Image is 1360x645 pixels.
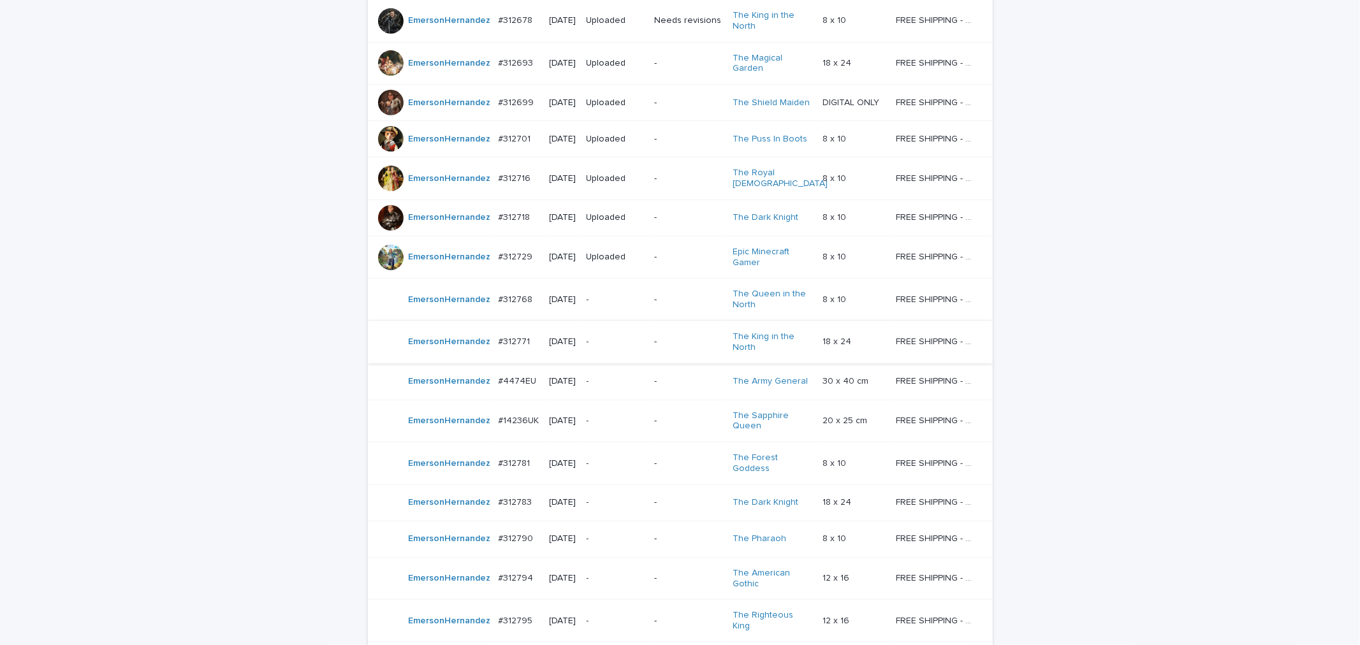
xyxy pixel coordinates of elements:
[896,95,974,108] p: FREE SHIPPING - preview in 1-2 business days, after your approval delivery will take 5-10 b.d.
[823,570,852,584] p: 12 x 16
[587,337,644,347] p: -
[499,13,536,26] p: #312678
[409,212,491,223] a: EmersonHernandez
[733,453,812,474] a: The Forest Goddess
[896,570,974,584] p: FREE SHIPPING - preview in 1-2 business days, after your approval delivery will take 5-10 b.d.
[896,495,974,508] p: FREE SHIPPING - preview in 1-2 business days, after your approval delivery will take 5-10 b.d.
[409,98,491,108] a: EmersonHernandez
[654,497,722,508] p: -
[587,376,644,387] p: -
[654,533,722,544] p: -
[733,212,798,223] a: The Dark Knight
[409,376,491,387] a: EmersonHernandez
[823,95,882,108] p: DIGITAL ONLY
[550,533,576,544] p: [DATE]
[587,497,644,508] p: -
[409,497,491,508] a: EmersonHernandez
[896,613,974,627] p: FREE SHIPPING - preview in 1-2 business days, after your approval delivery will take 5-10 b.d.
[368,484,993,521] tr: EmersonHernandez #312783#312783 [DATE]--The Dark Knight 18 x 2418 x 24 FREE SHIPPING - preview in...
[368,600,993,642] tr: EmersonHernandez #312795#312795 [DATE]--The Righteous King 12 x 1612 x 16 FREE SHIPPING - preview...
[733,376,808,387] a: The Army General
[654,134,722,145] p: -
[550,337,576,347] p: [DATE]
[550,616,576,627] p: [DATE]
[896,131,974,145] p: FREE SHIPPING - preview in 1-2 business days, after your approval delivery will take 5-10 b.d.
[550,294,576,305] p: [DATE]
[587,458,644,469] p: -
[499,456,533,469] p: #312781
[896,171,974,184] p: FREE SHIPPING - preview in 1-2 business days, after your approval delivery will take 5-10 b.d.
[823,413,870,426] p: 20 x 25 cm
[409,294,491,305] a: EmersonHernandez
[654,573,722,584] p: -
[654,458,722,469] p: -
[733,568,812,590] a: The American Gothic
[499,613,536,627] p: #312795
[654,616,722,627] p: -
[896,456,974,469] p: FREE SHIPPING - preview in 1-2 business days, after your approval delivery will take 5-10 b.d.
[409,616,491,627] a: EmersonHernandez
[368,400,993,442] tr: EmersonHernandez #14236UK#14236UK [DATE]--The Sapphire Queen 20 x 25 cm20 x 25 cm FREE SHIPPING -...
[896,413,974,426] p: FREE SHIPPING - preview in 1-2 business days, after your approval delivery will take 10-12 busine...
[368,157,993,200] tr: EmersonHernandez #312716#312716 [DATE]Uploaded-The Royal [DEMOGRAPHIC_DATA] 8 x 108 x 10 FREE SHI...
[587,98,644,108] p: Uploaded
[499,210,533,223] p: #312718
[654,212,722,223] p: -
[550,376,576,387] p: [DATE]
[587,573,644,584] p: -
[368,85,993,121] tr: EmersonHernandez #312699#312699 [DATE]Uploaded-The Shield Maiden DIGITAL ONLYDIGITAL ONLY FREE SH...
[499,334,533,347] p: #312771
[587,212,644,223] p: Uploaded
[654,173,722,184] p: -
[733,10,812,32] a: The King in the North
[499,373,539,387] p: #4474EU
[823,210,849,223] p: 8 x 10
[733,497,798,508] a: The Dark Knight
[550,98,576,108] p: [DATE]
[368,121,993,157] tr: EmersonHernandez #312701#312701 [DATE]Uploaded-The Puss In Boots 8 x 108 x 10 FREE SHIPPING - pre...
[550,134,576,145] p: [DATE]
[896,210,974,223] p: FREE SHIPPING - preview in 1-2 business days, after your approval delivery will take 5-10 b.d.
[896,292,974,305] p: FREE SHIPPING - preview in 1-2 business days, after your approval delivery will take 5-10 b.d.
[733,134,807,145] a: The Puss In Boots
[409,58,491,69] a: EmersonHernandez
[823,531,849,544] p: 8 x 10
[550,573,576,584] p: [DATE]
[733,533,786,544] a: The Pharaoh
[654,252,722,263] p: -
[733,247,812,268] a: Epic Minecraft Gamer
[409,337,491,347] a: EmersonHernandez
[733,168,828,189] a: The Royal [DEMOGRAPHIC_DATA]
[499,495,535,508] p: #312783
[823,495,854,508] p: 18 x 24
[654,15,722,26] p: Needs revisions
[654,98,722,108] p: -
[409,416,491,426] a: EmersonHernandez
[499,249,536,263] p: #312729
[654,58,722,69] p: -
[823,55,854,69] p: 18 x 24
[499,292,536,305] p: #312768
[823,334,854,347] p: 18 x 24
[896,373,974,387] p: FREE SHIPPING - preview in 1-2 business days, after your approval delivery will take 6-10 busines...
[587,134,644,145] p: Uploaded
[587,416,644,426] p: -
[587,252,644,263] p: Uploaded
[587,294,644,305] p: -
[368,321,993,363] tr: EmersonHernandez #312771#312771 [DATE]--The King in the North 18 x 2418 x 24 FREE SHIPPING - prev...
[733,610,812,632] a: The Righteous King
[896,531,974,544] p: FREE SHIPPING - preview in 1-2 business days, after your approval delivery will take 5-10 b.d.
[550,173,576,184] p: [DATE]
[499,570,536,584] p: #312794
[368,557,993,600] tr: EmersonHernandez #312794#312794 [DATE]--The American Gothic 12 x 1612 x 16 FREE SHIPPING - previe...
[823,249,849,263] p: 8 x 10
[368,42,993,85] tr: EmersonHernandez #312693#312693 [DATE]Uploaded-The Magical Garden 18 x 2418 x 24 FREE SHIPPING - ...
[733,331,812,353] a: The King in the North
[368,442,993,485] tr: EmersonHernandez #312781#312781 [DATE]--The Forest Goddess 8 x 108 x 10 FREE SHIPPING - preview i...
[368,236,993,279] tr: EmersonHernandez #312729#312729 [DATE]Uploaded-Epic Minecraft Gamer 8 x 108 x 10 FREE SHIPPING - ...
[550,252,576,263] p: [DATE]
[499,171,534,184] p: #312716
[368,521,993,557] tr: EmersonHernandez #312790#312790 [DATE]--The Pharaoh 8 x 108 x 10 FREE SHIPPING - preview in 1-2 b...
[896,13,974,26] p: FREE SHIPPING - preview in 1-2 business days, after your approval delivery will take 5-10 b.d.
[587,58,644,69] p: Uploaded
